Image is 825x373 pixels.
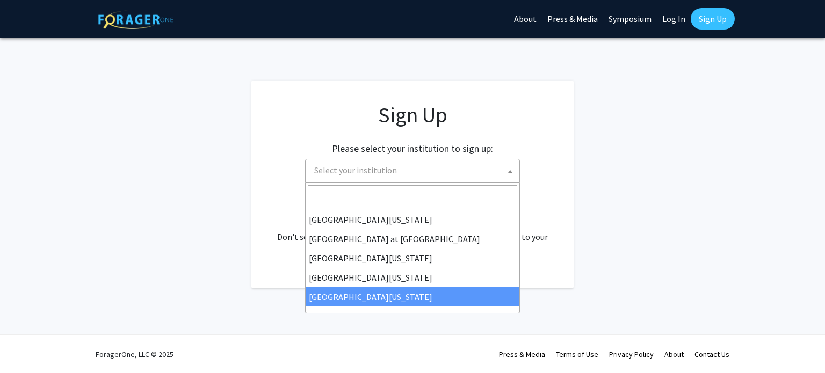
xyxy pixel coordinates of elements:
[306,248,519,268] li: [GEOGRAPHIC_DATA][US_STATE]
[96,335,173,373] div: ForagerOne, LLC © 2025
[306,210,519,229] li: [GEOGRAPHIC_DATA][US_STATE]
[308,185,517,203] input: Search
[664,349,684,359] a: About
[273,102,552,128] h1: Sign Up
[691,8,735,30] a: Sign Up
[306,229,519,248] li: [GEOGRAPHIC_DATA] at [GEOGRAPHIC_DATA]
[273,204,552,256] div: Already have an account? . Don't see your institution? about bringing ForagerOne to your institut...
[305,159,520,183] span: Select your institution
[609,349,654,359] a: Privacy Policy
[8,325,46,365] iframe: Chat
[499,349,545,359] a: Press & Media
[306,268,519,287] li: [GEOGRAPHIC_DATA][US_STATE]
[556,349,598,359] a: Terms of Use
[98,10,173,29] img: ForagerOne Logo
[332,143,493,155] h2: Please select your institution to sign up:
[314,165,397,175] span: Select your institution
[310,159,519,181] span: Select your institution
[306,306,519,326] li: [PERSON_NAME][GEOGRAPHIC_DATA]
[306,287,519,306] li: [GEOGRAPHIC_DATA][US_STATE]
[694,349,729,359] a: Contact Us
